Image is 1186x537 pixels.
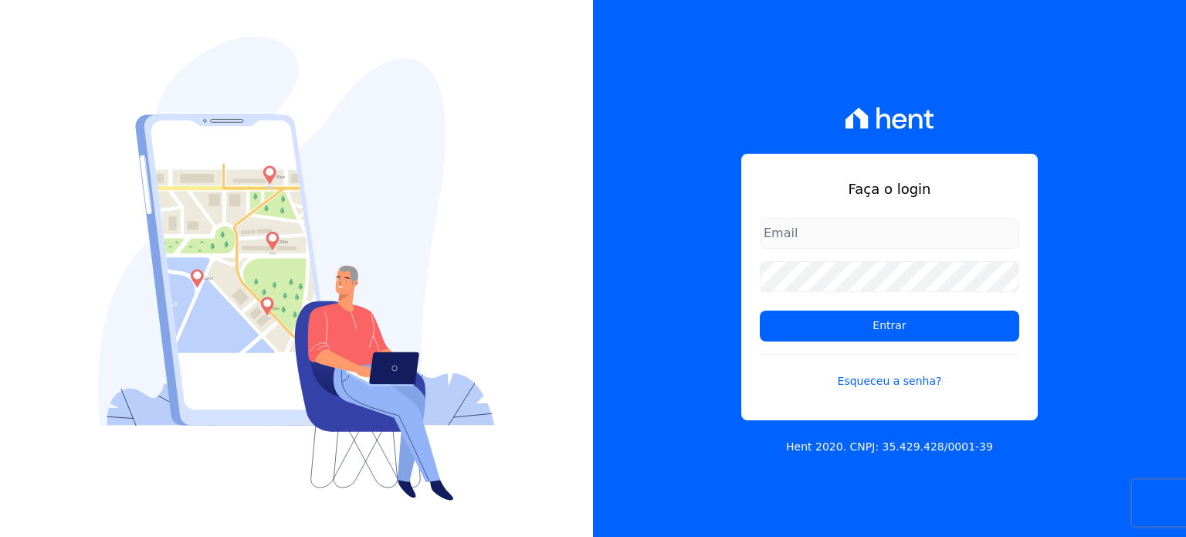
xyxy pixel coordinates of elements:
[786,439,993,455] p: Hent 2020. CNPJ: 35.429.428/0001-39
[760,218,1019,249] input: Email
[760,178,1019,199] h1: Faça o login
[760,311,1019,342] input: Entrar
[760,354,1019,389] a: Esqueceu a senha?
[98,36,495,501] img: Login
